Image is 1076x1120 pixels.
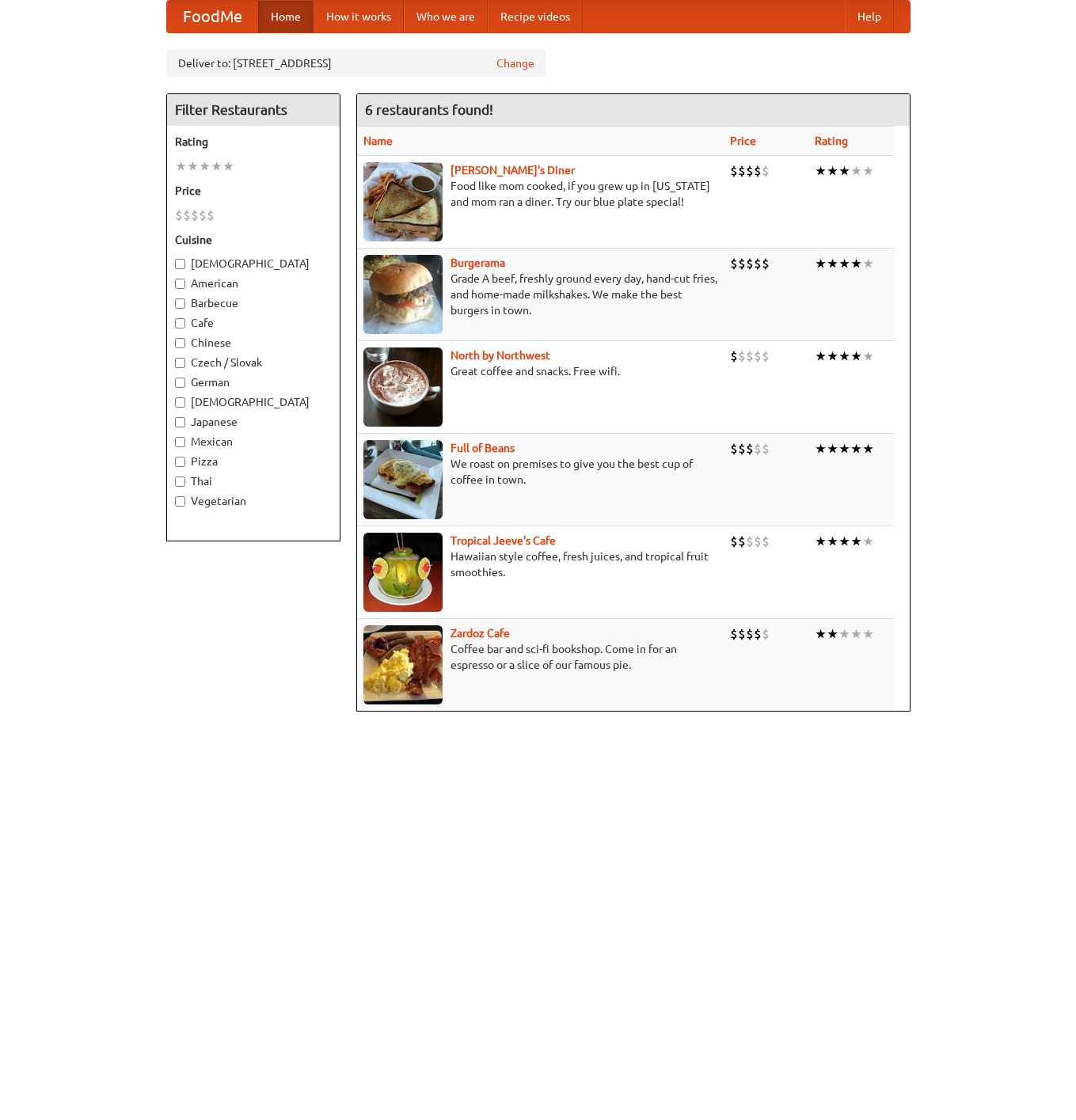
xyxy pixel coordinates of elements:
[746,625,754,643] li: $
[815,255,827,272] li: ★
[754,347,762,365] li: $
[451,627,510,640] a: Zardoz Cafe
[730,162,738,180] li: $
[762,440,770,457] li: $
[754,625,762,643] li: $
[850,162,862,180] li: ★
[827,255,838,272] li: ★
[175,394,332,410] label: [DEMOGRAPHIC_DATA]
[762,347,770,365] li: $
[175,414,332,430] label: Japanese
[762,533,770,550] li: $
[199,158,211,175] li: ★
[363,271,717,318] p: Grade A beef, freshly ground every day, hand-cut fries, and home-made milkshakes. We make the bes...
[175,355,332,370] label: Czech / Slovak
[167,1,258,32] a: FoodMe
[363,625,443,704] img: zardoz.jpg
[862,440,874,457] li: ★
[815,440,827,457] li: ★
[754,255,762,272] li: $
[175,256,332,271] label: [DEMOGRAPHIC_DATA]
[175,378,185,388] input: German
[175,298,185,309] input: Barbecue
[838,625,850,643] li: ★
[363,533,443,612] img: jeeves.jpg
[754,533,762,550] li: $
[451,442,515,454] a: Full of Beans
[222,158,234,175] li: ★
[175,295,332,311] label: Barbecue
[838,162,850,180] li: ★
[746,255,754,272] li: $
[451,534,556,547] a: Tropical Jeeve's Cafe
[862,255,874,272] li: ★
[175,437,185,447] input: Mexican
[738,162,746,180] li: $
[175,279,185,289] input: American
[175,338,185,348] input: Chinese
[730,347,738,365] li: $
[175,417,185,427] input: Japanese
[754,440,762,457] li: $
[363,178,717,210] p: Food like mom cooked, if you grew up in [US_STATE] and mom ran a diner. Try our blue plate special!
[746,162,754,180] li: $
[862,347,874,365] li: ★
[862,625,874,643] li: ★
[207,207,215,224] li: $
[175,397,185,408] input: [DEMOGRAPHIC_DATA]
[738,347,746,365] li: $
[175,335,332,351] label: Chinese
[175,158,187,175] li: ★
[838,347,850,365] li: ★
[175,259,185,269] input: [DEMOGRAPHIC_DATA]
[167,94,340,126] h4: Filter Restaurants
[175,496,185,507] input: Vegetarian
[730,533,738,550] li: $
[175,275,332,291] label: American
[738,533,746,550] li: $
[451,164,575,177] a: [PERSON_NAME]'s Diner
[850,625,862,643] li: ★
[175,457,185,467] input: Pizza
[730,135,756,147] a: Price
[850,440,862,457] li: ★
[496,55,534,71] a: Change
[827,162,838,180] li: ★
[754,162,762,180] li: $
[363,456,717,488] p: We roast on premises to give you the best cup of coffee in town.
[762,625,770,643] li: $
[730,440,738,457] li: $
[175,207,183,224] li: $
[175,493,332,509] label: Vegetarian
[363,549,717,580] p: Hawaiian style coffee, fresh juices, and tropical fruit smoothies.
[451,349,550,362] a: North by Northwest
[845,1,894,32] a: Help
[838,255,850,272] li: ★
[746,533,754,550] li: $
[258,1,314,32] a: Home
[363,135,393,147] a: Name
[838,440,850,457] li: ★
[175,476,185,487] input: Thai
[363,347,443,427] img: north.jpg
[175,454,332,469] label: Pizza
[363,162,443,241] img: sallys.jpg
[730,625,738,643] li: $
[199,207,207,224] li: $
[211,158,222,175] li: ★
[175,473,332,489] label: Thai
[827,625,838,643] li: ★
[815,162,827,180] li: ★
[365,102,493,117] ng-pluralize: 6 restaurants found!
[363,255,443,334] img: burgerama.jpg
[187,158,199,175] li: ★
[730,255,738,272] li: $
[175,183,332,199] h5: Price
[175,434,332,450] label: Mexican
[738,440,746,457] li: $
[451,256,505,269] b: Burgerama
[827,440,838,457] li: ★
